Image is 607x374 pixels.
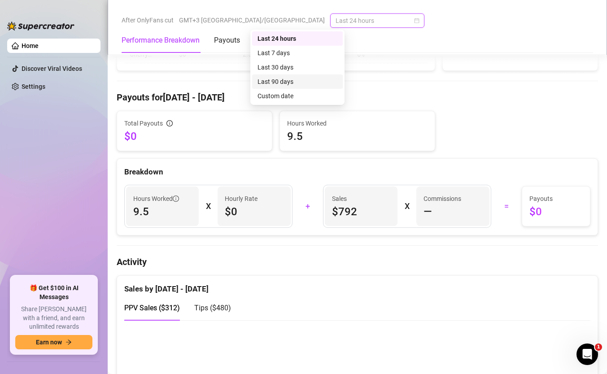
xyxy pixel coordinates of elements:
span: info-circle [173,196,179,202]
span: 🎁 Get $100 in AI Messages [15,284,92,301]
span: Hours Worked [287,118,428,128]
span: calendar [414,18,419,23]
span: PPV Sales ( $312 ) [124,304,180,312]
div: Last 30 days [252,60,343,74]
img: logo-BBDzfeDw.svg [7,22,74,30]
div: X [206,199,210,213]
span: 9.5 [287,129,428,144]
span: Payouts [529,194,583,204]
div: Last 30 days [258,62,337,72]
span: Sales [332,194,390,204]
div: Sales by [DATE] - [DATE] [124,276,590,295]
div: Last 7 days [258,48,337,58]
button: Earn nowarrow-right [15,335,92,349]
h4: Activity [117,256,598,268]
span: $0 [225,204,283,219]
div: Last 90 days [252,74,343,89]
span: 1 [595,344,602,351]
div: Last 90 days [258,77,337,87]
a: Home [22,42,39,49]
span: 9.5 [133,204,192,219]
div: X [405,199,409,213]
div: Performance Breakdown [122,35,200,46]
div: Payouts [214,35,240,46]
a: Discover Viral Videos [22,65,82,72]
span: $0 [529,204,583,219]
span: Last 24 hours [336,14,419,27]
div: = [497,199,516,213]
iframe: Intercom live chat [576,344,598,365]
span: Total Payouts [124,118,163,128]
div: Breakdown [124,166,590,178]
div: Last 24 hours [258,34,337,43]
span: info-circle [166,120,173,126]
h4: Payouts for [DATE] - [DATE] [117,91,598,104]
div: Custom date [258,91,337,101]
article: Commissions [424,194,461,204]
article: Hourly Rate [225,194,258,204]
a: Settings [22,83,45,90]
span: Earn now [36,339,62,346]
div: Last 24 hours [252,31,343,46]
span: $792 [332,204,390,219]
span: After OnlyFans cut [122,13,174,27]
span: Hours Worked [133,194,179,204]
span: GMT+3 [GEOGRAPHIC_DATA]/[GEOGRAPHIC_DATA] [179,13,325,27]
span: $0 [124,129,265,144]
div: Last 7 days [252,46,343,60]
span: arrow-right [66,339,72,345]
div: Custom date [252,89,343,103]
span: Tips ( $480 ) [194,304,231,312]
span: — [424,204,432,219]
div: + [298,199,318,213]
span: Share [PERSON_NAME] with a friend, and earn unlimited rewards [15,305,92,331]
